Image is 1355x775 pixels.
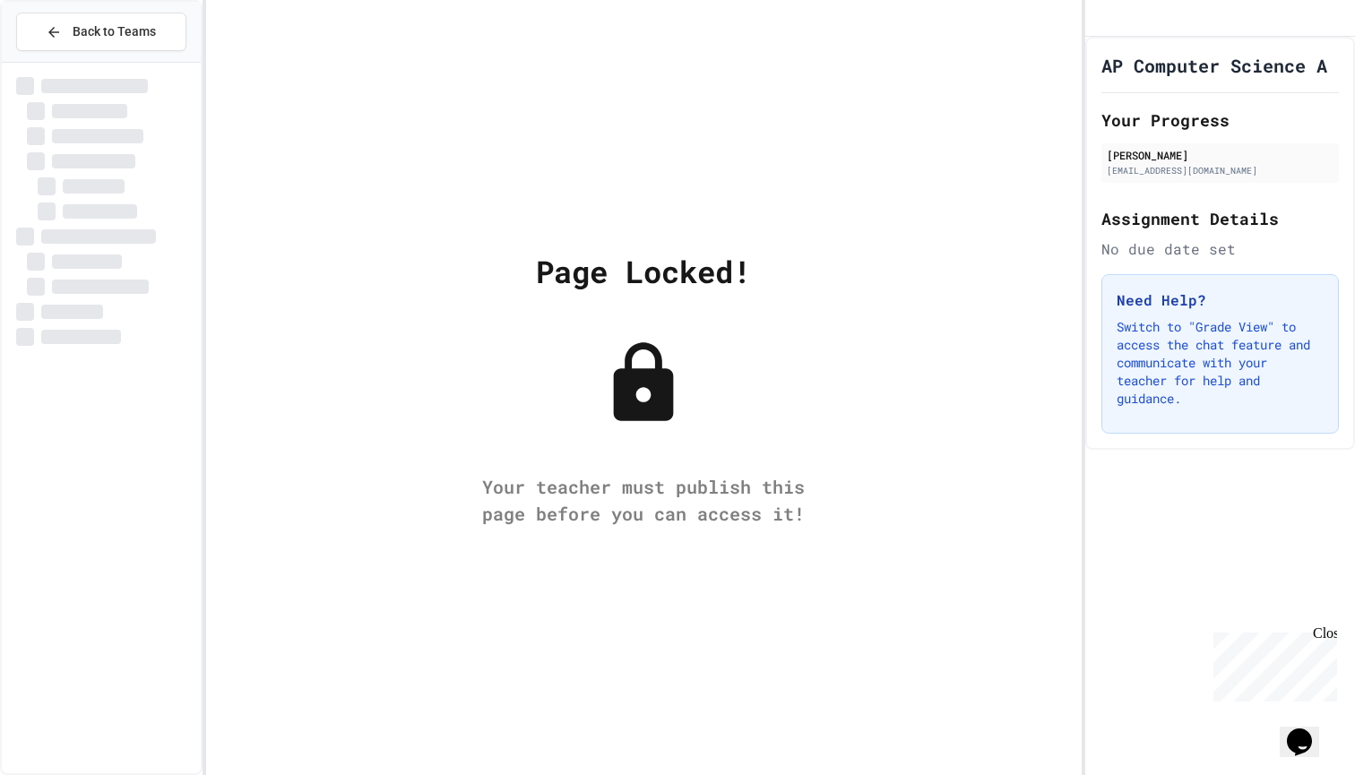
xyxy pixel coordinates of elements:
p: Switch to "Grade View" to access the chat feature and communicate with your teacher for help and ... [1117,318,1324,408]
h2: Assignment Details [1101,206,1339,231]
div: [EMAIL_ADDRESS][DOMAIN_NAME] [1107,164,1333,177]
div: [PERSON_NAME] [1107,147,1333,163]
iframe: chat widget [1206,625,1337,702]
h1: AP Computer Science A [1101,53,1327,78]
div: Chat with us now!Close [7,7,124,114]
div: Page Locked! [536,248,751,294]
h2: Your Progress [1101,108,1339,133]
h3: Need Help? [1117,289,1324,311]
div: Your teacher must publish this page before you can access it! [464,473,823,527]
div: No due date set [1101,238,1339,260]
button: Back to Teams [16,13,186,51]
iframe: chat widget [1280,703,1337,757]
span: Back to Teams [73,22,156,41]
